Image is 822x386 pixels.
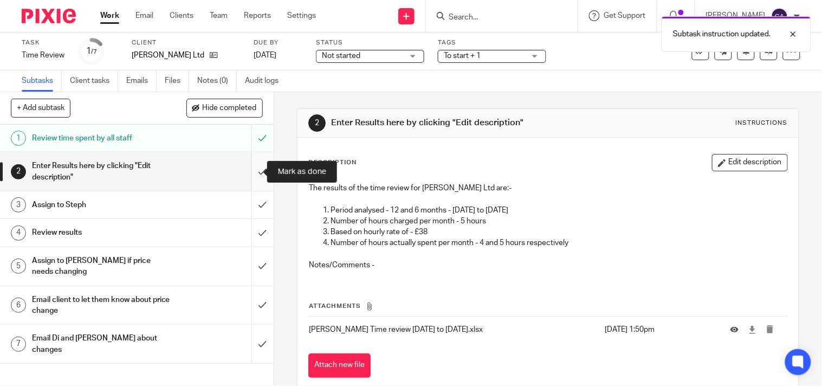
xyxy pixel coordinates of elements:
[126,70,157,92] a: Emails
[736,119,788,127] div: Instructions
[132,38,240,47] label: Client
[11,131,26,146] div: 1
[331,216,787,227] p: Number of hours charged per month - 5 hours
[32,253,171,280] h1: Assign to [PERSON_NAME] if price needs changing
[308,353,371,378] button: Attach new file
[203,104,257,113] span: Hide completed
[316,38,424,47] label: Status
[11,259,26,274] div: 5
[308,114,326,132] div: 2
[91,49,97,55] small: /7
[135,10,153,21] a: Email
[22,50,65,61] div: Time Review
[86,45,97,57] div: 1
[32,130,171,146] h1: Review time spent by all staff
[309,183,787,194] p: The results of the time review for [PERSON_NAME] Ltd are:-
[186,99,263,117] button: Hide completed
[771,8,788,25] img: svg%3E
[132,50,204,61] p: [PERSON_NAME] Ltd
[11,226,26,241] div: 4
[308,158,357,167] p: Description
[22,38,65,47] label: Task
[210,10,228,21] a: Team
[100,10,119,21] a: Work
[331,117,571,128] h1: Enter Results here by clicking "Edit description"
[331,227,787,237] p: Based on hourly rate of - £38
[165,70,189,92] a: Files
[245,70,287,92] a: Audit logs
[309,324,599,335] p: [PERSON_NAME] Time review [DATE] to [DATE].xlsx
[331,237,787,248] p: Number of hours actually spent per month - 4 and 5 hours respectively
[322,52,360,60] span: Not started
[11,197,26,213] div: 3
[22,9,76,23] img: Pixie
[673,29,771,40] p: Subtask instruction updated.
[254,52,276,59] span: [DATE]
[32,197,171,213] h1: Assign to Steph
[32,158,171,185] h1: Enter Results here by clicking "Edit description"
[22,70,62,92] a: Subtasks
[605,324,714,335] p: [DATE] 1:50pm
[712,154,788,171] button: Edit description
[32,292,171,319] h1: Email client to let them know about price change
[748,324,756,335] a: Download
[11,164,26,179] div: 2
[11,337,26,352] div: 7
[70,70,118,92] a: Client tasks
[11,298,26,313] div: 6
[32,330,171,358] h1: Email Di and [PERSON_NAME] about changes
[287,10,316,21] a: Settings
[331,205,787,216] p: Period analysed - 12 and 6 months - [DATE] to [DATE]
[244,10,271,21] a: Reports
[32,224,171,241] h1: Review results
[254,38,302,47] label: Due by
[309,260,787,271] p: Notes/Comments -
[444,52,481,60] span: To start + 1
[170,10,193,21] a: Clients
[197,70,237,92] a: Notes (0)
[309,303,361,309] span: Attachments
[11,99,70,117] button: + Add subtask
